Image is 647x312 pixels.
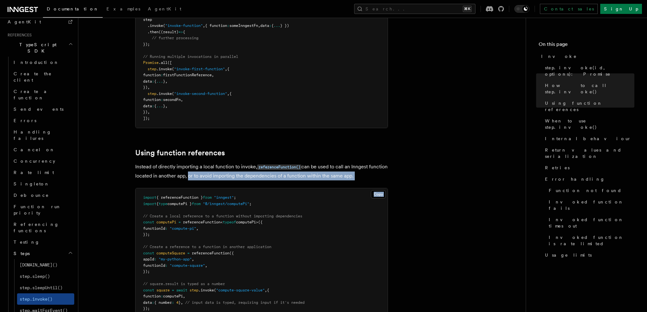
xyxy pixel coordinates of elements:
span: Function run priority [14,204,61,215]
a: step.sleepUntil() [17,282,74,293]
span: , [181,300,183,305]
a: Referencing functions [11,219,74,236]
a: step.sleep() [17,271,74,282]
p: Instead of directly importing a local function to invoke, can be used to call an Inngest function... [135,162,388,180]
a: Testing [11,236,74,248]
span: ( [163,23,165,28]
span: computePi [156,220,176,224]
span: => [178,30,183,34]
span: referenceFunction [183,220,221,224]
span: data [143,300,152,305]
span: "@/inngest/computePi" [203,202,249,206]
h4: On this page [539,41,634,51]
span: : [172,300,174,305]
span: } [163,79,165,84]
span: { [154,104,156,108]
span: Errors [14,118,36,123]
kbd: ⌘K [463,6,472,12]
a: When to use step.invoke() [542,115,634,133]
span: , [205,263,207,268]
a: Create a function [11,86,74,103]
span: import [143,195,156,200]
span: , [192,257,194,261]
span: = [178,220,181,224]
span: step.sleepUntil() [20,285,63,290]
span: data [143,104,152,108]
a: How to call step.invoke() [542,80,634,97]
span: step.invoke(id, options): Promise [545,65,634,77]
span: }); [143,232,150,237]
a: Using function references [542,97,634,115]
span: "inngest" [214,195,234,200]
span: { number [154,300,172,305]
span: Handling failures [14,129,51,141]
span: .invoke [156,67,172,71]
span: Concurrency [14,159,55,164]
span: functionId [143,263,165,268]
span: .invoke [156,91,172,96]
a: step.invoke(id, options): Promise [542,62,634,80]
span: Send events [14,107,63,112]
span: Using function references [545,100,634,113]
span: : [161,97,163,102]
span: : [161,73,163,77]
a: Contact sales [540,4,598,14]
span: , [181,97,183,102]
span: AgentKit [8,19,41,24]
span: .invoke [198,288,214,292]
span: typeof [223,220,236,224]
span: step.sleep() [20,274,50,279]
a: Concurrency [11,155,74,167]
span: : [152,300,154,305]
span: // Running multiple invocations in parallel [143,54,238,59]
span: Singleton [14,181,50,186]
span: type [159,202,167,206]
span: < [221,220,223,224]
span: Return values and serialization [545,147,634,159]
span: , [148,110,150,114]
span: ({ [229,251,234,255]
span: Invoked function is rate limited [549,234,634,247]
a: Internal behaviour [542,133,634,144]
span: // input data is typed, requiring input if it's needed [185,300,305,305]
span: = [187,251,190,255]
span: referenceFunction [192,251,229,255]
span: ... [274,23,280,28]
span: .then [148,30,159,34]
a: Using function references [135,148,225,157]
button: Search...⌘K [354,4,475,14]
span: { [229,91,232,96]
span: { [267,288,269,292]
span: step [148,91,156,96]
span: { [227,67,229,71]
span: { [156,202,159,206]
a: Return values and serialization [542,144,634,162]
span: }) [143,85,148,90]
button: TypeScript SDK [5,39,74,57]
a: Invoke [539,51,634,62]
span: "compute-pi" [170,226,196,231]
span: from [203,195,212,200]
span: "invoke-function" [165,23,203,28]
span: AgentKit [148,6,181,11]
span: }); [143,269,150,274]
span: , [196,226,198,231]
span: : [269,23,271,28]
span: data [143,79,152,84]
span: // square.result is typed as a number [143,282,225,286]
span: const [143,220,154,224]
a: Create the client [11,68,74,86]
span: 4 [176,300,178,305]
span: Usage limits [545,252,592,258]
span: Create a function [14,89,51,100]
a: Function not found [546,185,634,196]
span: Introduction [14,60,59,65]
span: : [152,79,154,84]
span: computePi [163,294,183,298]
span: functionId [143,226,165,231]
span: data [260,23,269,28]
span: Invoked function times out [549,216,634,229]
span: "my-python-app" [159,257,192,261]
span: Cancel on [14,147,55,152]
span: function [143,97,161,102]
